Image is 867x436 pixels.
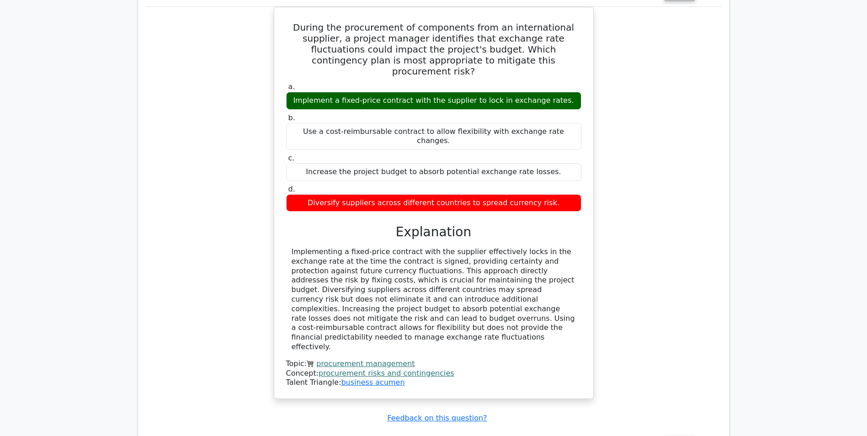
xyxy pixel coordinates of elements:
[316,359,415,368] a: procurement management
[286,194,581,212] div: Diversify suppliers across different countries to spread currency risk.
[288,113,295,122] span: b.
[288,82,295,91] span: a.
[286,123,581,150] div: Use a cost-reimbursable contract to allow flexibility with exchange rate changes.
[286,92,581,110] div: Implement a fixed-price contract with the supplier to lock in exchange rates.
[288,185,295,193] span: d.
[286,163,581,181] div: Increase the project budget to absorb potential exchange rate losses.
[285,22,582,77] h5: During the procurement of components from an international supplier, a project manager identifies...
[288,154,295,162] span: c.
[292,224,576,240] h3: Explanation
[292,247,576,352] div: Implementing a fixed-price contract with the supplier effectively locks in the exchange rate at t...
[286,359,581,388] div: Talent Triangle:
[286,369,581,378] div: Concept:
[286,359,581,369] div: Topic:
[387,414,487,422] a: Feedback on this question?
[341,378,404,387] a: business acumen
[319,369,454,378] a: procurement risks and contingencies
